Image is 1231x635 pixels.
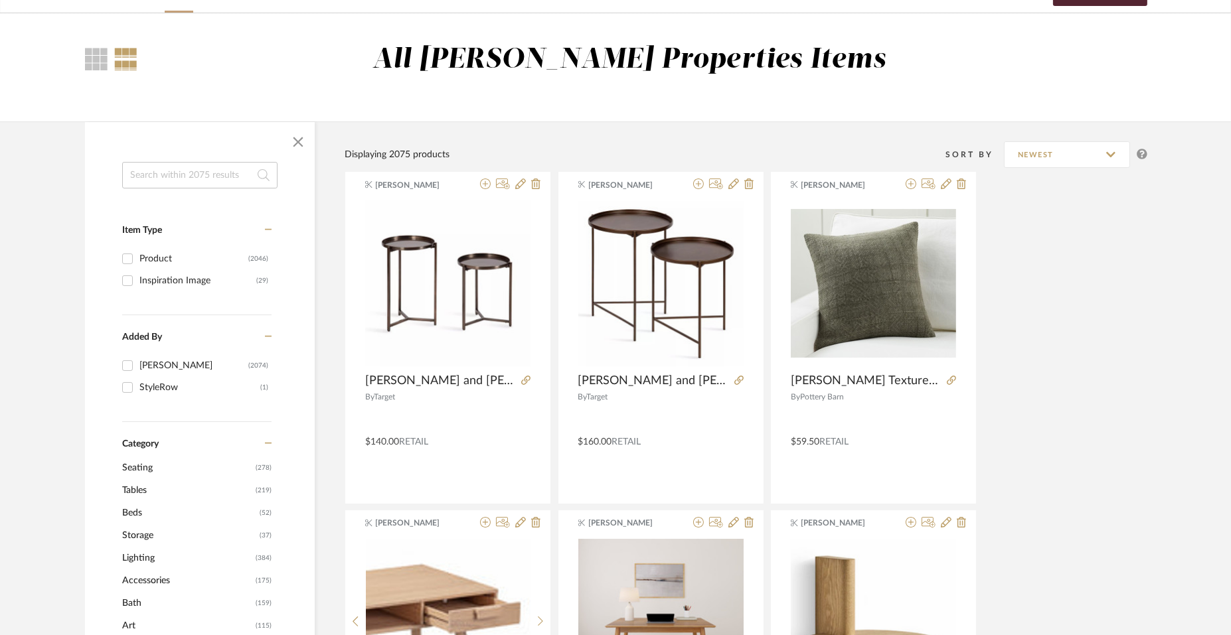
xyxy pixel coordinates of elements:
[122,479,252,502] span: Tables
[945,148,1004,161] div: Sort By
[122,439,159,450] span: Category
[801,517,885,529] span: [PERSON_NAME]
[399,437,428,447] span: Retail
[122,162,278,188] input: Search within 2075 results
[260,525,272,546] span: (37)
[801,179,885,191] span: [PERSON_NAME]
[578,393,587,401] span: By
[791,374,942,388] span: [PERSON_NAME] Textured Pillow Cover
[365,201,531,366] img: Kate and Laurel Aguilar Plant Stand Set
[139,355,248,376] div: [PERSON_NAME]
[122,226,162,235] span: Item Type
[122,547,252,569] span: Lighting
[376,517,459,529] span: [PERSON_NAME]
[800,393,844,401] span: Pottery Barn
[256,570,272,591] span: (175)
[122,592,252,614] span: Bath
[374,393,395,401] span: Target
[578,374,729,388] span: [PERSON_NAME] and [PERSON_NAME] Round Metal Nesting Table, 2 Piece, Bronze
[122,502,256,524] span: Beds
[256,457,272,478] span: (278)
[122,457,252,479] span: Seating
[260,502,272,524] span: (52)
[139,270,256,291] div: Inspiration Image
[285,129,311,155] button: Close
[122,332,162,342] span: Added By
[587,393,608,401] span: Target
[612,437,641,447] span: Retail
[139,248,248,269] div: Product
[260,377,268,398] div: (1)
[588,179,672,191] span: [PERSON_NAME]
[256,480,272,501] span: (219)
[791,393,800,401] span: By
[365,393,374,401] span: By
[248,355,268,376] div: (2074)
[819,437,849,447] span: Retail
[588,517,672,529] span: [PERSON_NAME]
[372,43,886,77] div: All [PERSON_NAME] Properties Items
[248,248,268,269] div: (2046)
[578,437,612,447] span: $160.00
[578,200,744,366] div: 0
[256,547,272,569] span: (384)
[139,377,260,398] div: StyleRow
[365,437,399,447] span: $140.00
[791,437,819,447] span: $59.50
[376,179,459,191] span: [PERSON_NAME]
[122,569,252,592] span: Accessories
[256,270,268,291] div: (29)
[345,147,450,162] div: Displaying 2075 products
[578,201,744,366] img: Kate and Laurel Ulani Round Metal Nesting Table, 2 Piece, Bronze
[365,374,516,388] span: [PERSON_NAME] and [PERSON_NAME] Plant Stand Set
[122,524,256,547] span: Storage
[791,209,956,358] img: Faye Linen Textured Pillow Cover
[256,593,272,614] span: (159)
